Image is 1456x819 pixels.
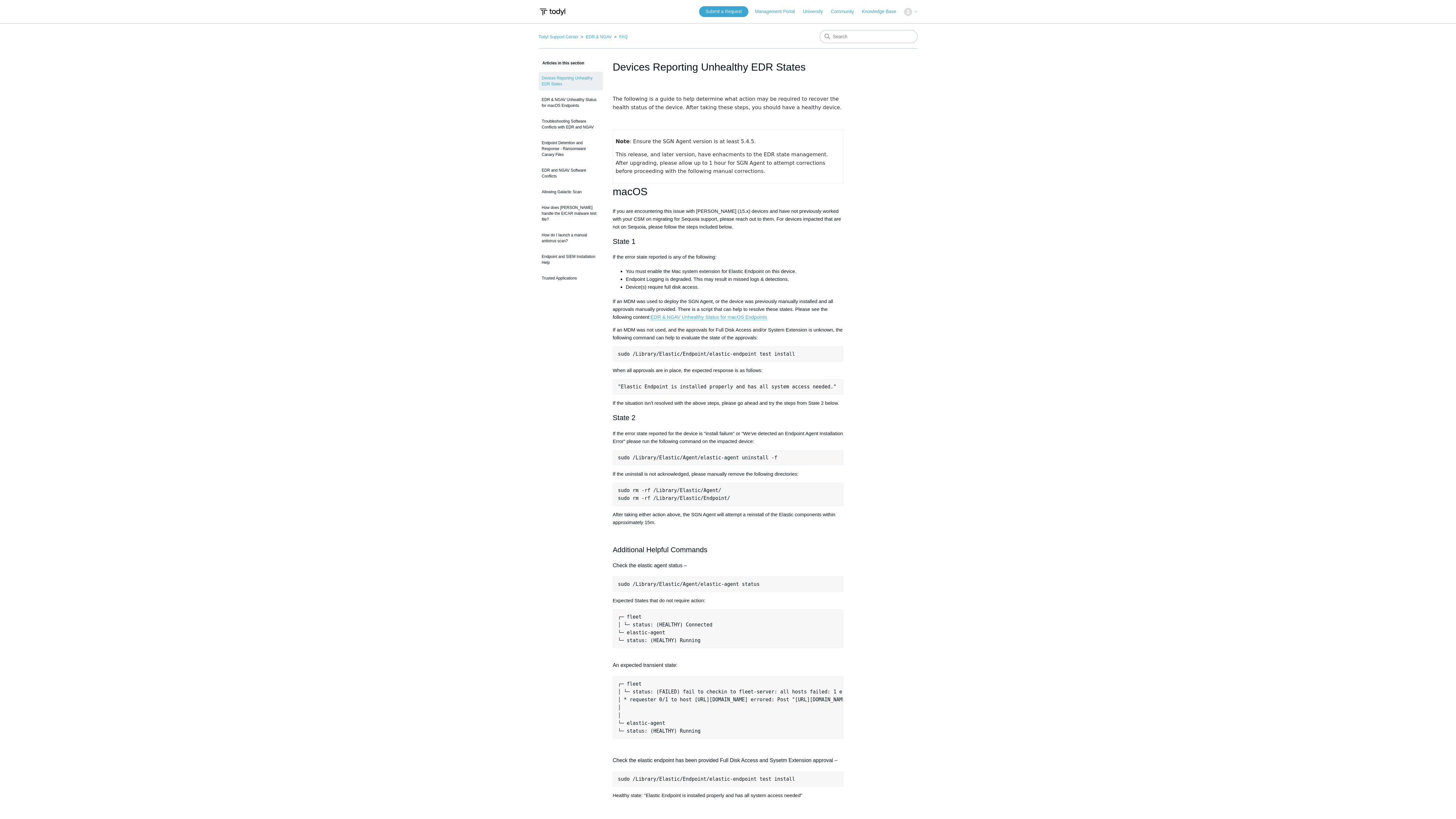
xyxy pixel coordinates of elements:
[613,236,844,247] h2: State 1
[616,151,830,174] span: This release, and later version, have enhacments to the EDR state management. After upgrading, pl...
[586,34,611,39] a: EDR & NGAV
[613,544,844,555] h2: Additional Helpful Commands
[613,792,844,799] p: Healthy state: "Elastic Endpoint is installed properly and has all system access needed"
[613,367,844,374] p: When all approvals are in place, the expected response is as follows:
[613,511,844,526] p: After taking either action above, the SGN Agent will attempt a reinstall of the Elastic component...
[613,756,844,765] h4: Check the elastic endpoint has been provided Full Disk Access and Sysetm Extension approval –
[613,450,844,465] pre: sudo /Library/Elastic/Agent/elastic-agent uninstall -f
[613,412,844,423] h2: State 2
[539,137,603,161] a: Endpoint Detention and Response - Ransomware Canary Files
[539,61,584,65] span: Articles in this section
[613,326,844,342] p: If an MDM was not used, and the approvals for Full Disk Access and/or System Extension is unknown...
[613,399,844,407] p: If the situation isn't resolved with the above steps, please go ahead and try the steps from Stat...
[616,138,756,145] span: : Ensure the SGN Agent version is at least 5.4.5.
[613,676,844,739] pre: ┌─ fleet │ └─ status: (FAILED) fail to checkin to fleet-server: all hosts failed: 1 error occurre...
[613,430,844,445] p: If the error state reported for the device is “install failure” or “We've detected an Endpoint Ag...
[539,72,603,90] a: Devices Reporting Unhealthy EDR States
[626,267,844,275] li: You must enable the Mac system extension for Elastic Endpoint on this device.
[539,164,603,182] a: EDR and NGAV Software Conflicts
[613,609,844,648] pre: ┌─ fleet │ └─ status: (HEALTHY) Connected └─ elastic-agent └─ status: (HEALTHY) Running
[755,8,801,15] a: Management Portal
[616,138,630,145] strong: Note
[613,183,844,200] h1: macOS
[613,379,844,394] pre: "Elastic Endpoint is installed properly and has all system access needed."
[579,34,613,39] li: EDR & NGAV
[539,34,580,39] li: Todyl Support Center
[613,347,844,362] pre: sudo /Library/Elastic/Endpoint/elastic-endpoint test install
[699,6,748,17] a: Submit a Request
[539,250,603,269] a: Endpoint and SIEM Installation Help
[803,8,829,15] a: University
[820,30,918,43] input: Search
[539,229,603,247] a: How do I launch a manual antivirus scan?
[539,94,603,112] a: EDR & NGAV Unhealthy Status for macOS Endpoints
[831,8,861,15] a: Community
[613,96,842,111] span: The following is a guide to help determine what action may be required to recover the health stat...
[613,772,844,787] pre: sudo /Library/Elastic/Endpoint/elastic-endpoint test install
[613,577,844,592] pre: sudo /Library/Elastic/Agent/elastic-agent status
[539,115,603,133] a: Troubleshooting Software Conflicts with EDR and NGAV
[613,597,844,605] p: Expected States that do not require action:
[613,561,844,570] h4: Check the elastic agent status –
[613,34,628,39] li: FAQ
[626,275,844,283] li: Endpoint Logging is degraded. This may result in missed logs & detections.
[613,298,844,321] p: If an MDM was used to deploy the SGN Agent, or the device was previously manually installed and a...
[862,8,903,15] a: Knowledge Base
[539,34,578,39] a: Todyl Support Center
[619,34,628,39] a: FAQ
[613,253,844,261] p: If the error state reported is any of the following:
[626,283,844,291] li: Device(s) require full disk access.
[539,6,566,18] img: Todyl Support Center Help Center home page
[539,272,603,284] a: Trusted Applications
[613,483,844,506] pre: sudo rm -rf /Library/Elastic/Agent/ sudo rm -rf /Library/Elastic/Endpoint/
[613,207,844,231] p: If you are encountering this issue with [PERSON_NAME] (15.x) devices and have not previously work...
[613,59,844,75] h1: Devices Reporting Unhealthy EDR States
[613,470,844,478] p: If the uninstall is not acknowledged, please manually remove the following directories:
[651,314,767,320] a: EDR & NGAV Unhealthy Status for macOS Endpoints
[613,653,844,670] h4: An expected transient state:
[539,186,603,198] a: Allowing Galactic Scan
[539,201,603,226] a: How does [PERSON_NAME] handle the EICAR malware test file?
